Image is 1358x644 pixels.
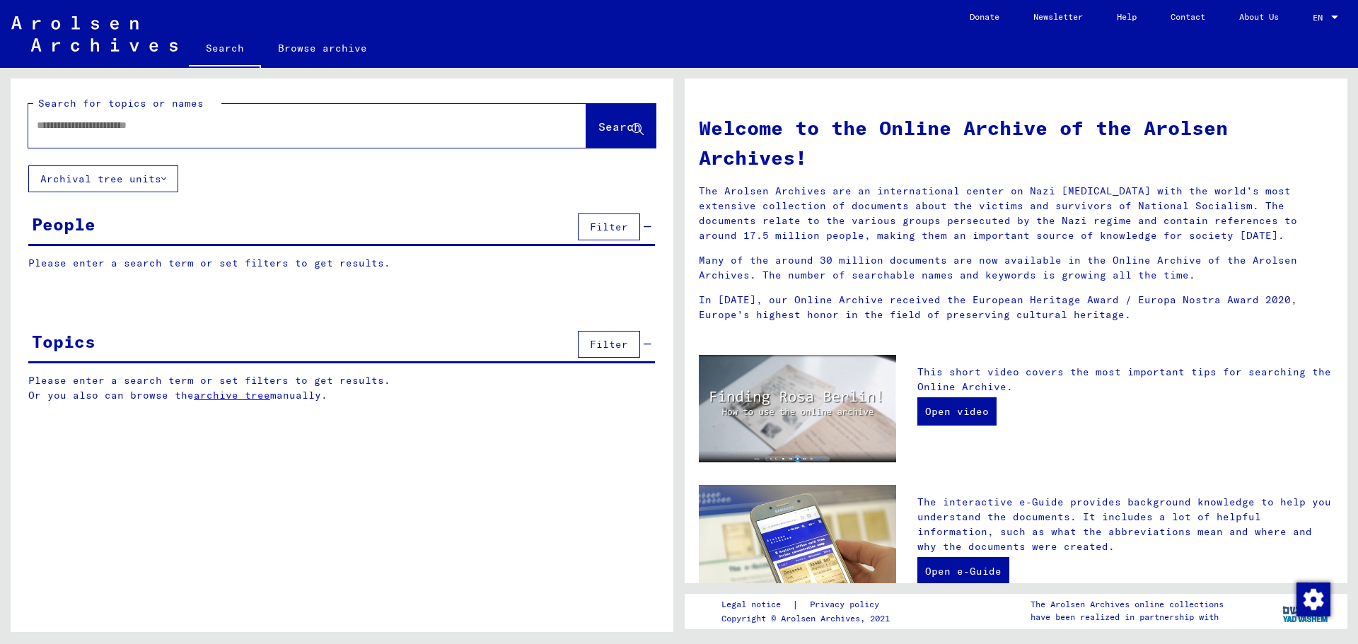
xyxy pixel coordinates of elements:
[1313,13,1328,23] span: EN
[799,597,896,612] a: Privacy policy
[11,16,178,52] img: Arolsen_neg.svg
[1031,598,1224,611] p: The Arolsen Archives online collections
[699,485,896,616] img: eguide.jpg
[28,256,655,271] p: Please enter a search term or set filters to get results.
[917,365,1333,394] p: This short video covers the most important tips for searching the Online Archive.
[917,495,1333,554] p: The interactive e-Guide provides background knowledge to help you understand the documents. It in...
[38,97,204,110] mat-label: Search for topics or names
[917,557,1009,585] a: Open e-Guide
[699,113,1333,172] h1: Welcome to the Online Archive of the Arolsen Archives!
[32,329,95,354] div: Topics
[586,104,656,148] button: Search
[590,338,628,351] span: Filter
[590,221,628,233] span: Filter
[721,597,896,612] div: |
[578,213,640,240] button: Filter
[917,397,997,426] a: Open video
[1296,582,1330,616] div: Change consent
[699,253,1333,283] p: Many of the around 30 million documents are now available in the Online Archive of the Arolsen Ar...
[1279,593,1333,628] img: yv_logo.png
[261,31,384,65] a: Browse archive
[699,355,896,462] img: video.jpg
[699,293,1333,322] p: In [DATE], our Online Archive received the European Heritage Award / Europa Nostra Award 2020, Eu...
[194,389,270,402] a: archive tree
[1031,611,1224,623] p: have been realized in partnership with
[598,119,641,134] span: Search
[721,612,896,625] p: Copyright © Arolsen Archives, 2021
[189,31,261,68] a: Search
[699,184,1333,243] p: The Arolsen Archives are an international center on Nazi [MEDICAL_DATA] with the world’s most ext...
[721,597,792,612] a: Legal notice
[28,165,178,192] button: Archival tree units
[28,373,656,403] p: Please enter a search term or set filters to get results. Or you also can browse the manually.
[578,331,640,358] button: Filter
[32,211,95,237] div: People
[1296,582,1330,616] img: Change consent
